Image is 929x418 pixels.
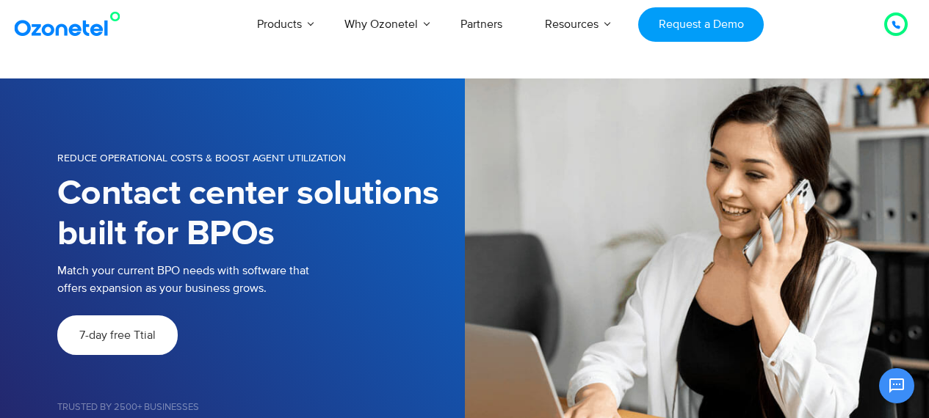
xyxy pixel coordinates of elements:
span: Reduce operational costs & boost agent utilization [57,152,346,164]
span: 7-day free Ttial [79,329,156,341]
a: Request a Demo [638,7,764,42]
button: Open chat [879,368,914,403]
h1: Contact center solutions built for BPOs [57,174,443,254]
p: Match your current BPO needs with software that offers expansion as your business grows. [57,262,335,297]
h5: Trusted by 2500+ Businesses [57,403,443,412]
a: 7-day free Ttial [57,315,178,355]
